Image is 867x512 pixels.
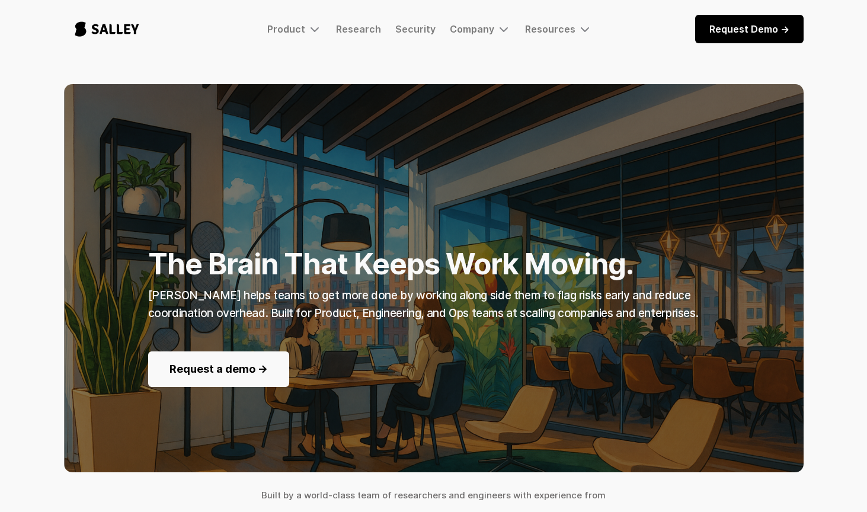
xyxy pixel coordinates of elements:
[267,23,305,35] div: Product
[64,9,150,49] a: home
[267,22,322,36] div: Product
[395,23,436,35] a: Security
[525,22,592,36] div: Resources
[336,23,381,35] a: Research
[450,22,511,36] div: Company
[148,289,699,320] strong: [PERSON_NAME] helps teams to get more done by working along side them to flag risks early and red...
[148,351,289,387] a: Request a demo ->
[64,487,804,504] h4: Built by a world-class team of researchers and engineers with experience from
[525,23,575,35] div: Resources
[695,15,804,43] a: Request Demo ->
[450,23,494,35] div: Company
[148,247,634,281] strong: The Brain That Keeps Work Moving.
